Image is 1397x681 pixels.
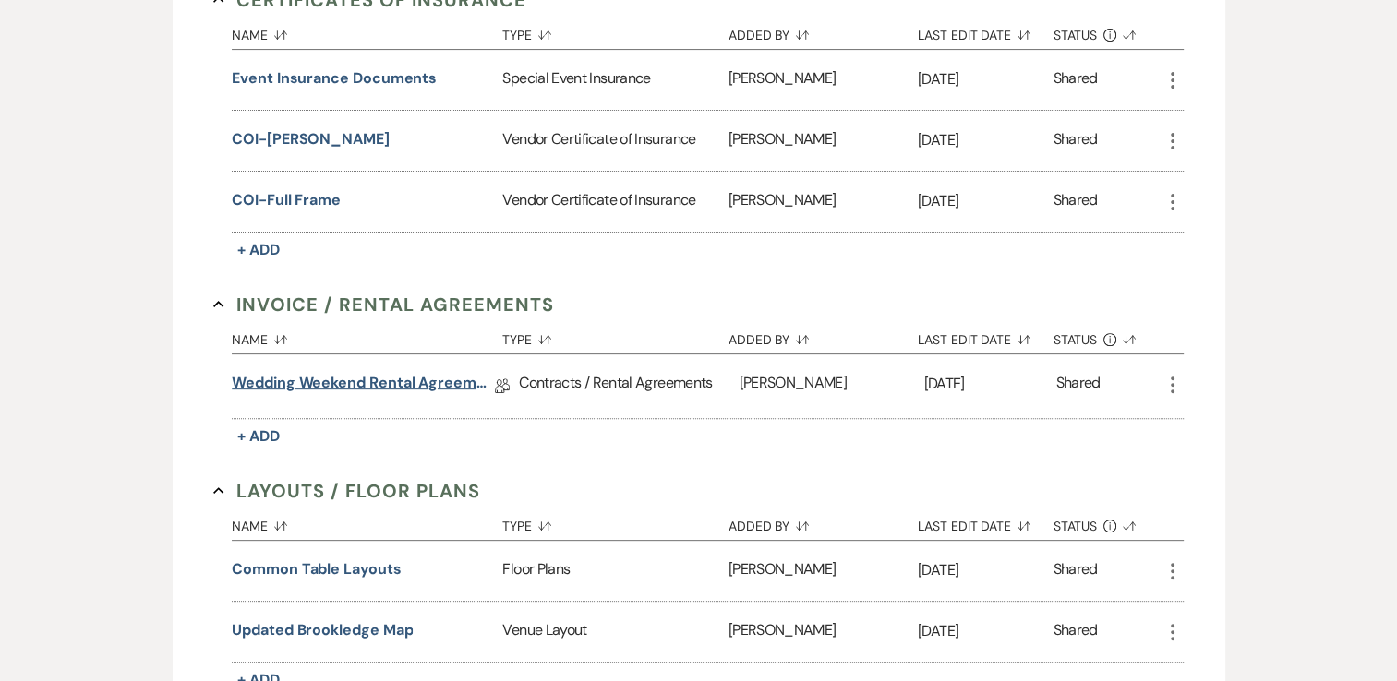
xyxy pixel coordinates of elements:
button: Added By [729,318,918,353]
button: + Add [232,237,285,263]
button: Last Edit Date [918,505,1054,540]
div: Shared [1054,619,1098,644]
button: Layouts / Floor Plans [213,477,480,505]
p: [DATE] [918,189,1054,213]
div: Venue Layout [502,602,728,662]
span: + Add [237,240,280,259]
div: [PERSON_NAME] [729,172,918,232]
button: Name [232,14,502,49]
button: COI-[PERSON_NAME] [232,128,390,150]
button: Last Edit Date [918,14,1054,49]
button: Status [1054,14,1162,49]
button: Type [502,505,728,540]
div: Vendor Certificate of Insurance [502,172,728,232]
div: Shared [1055,372,1100,400]
div: [PERSON_NAME] [729,50,918,110]
button: COI-Full Frame [232,189,341,211]
button: Common Table Layouts [232,558,401,580]
button: Event Insurance Documents [232,67,437,90]
div: Shared [1054,558,1098,583]
button: Type [502,14,728,49]
div: [PERSON_NAME] [739,354,923,418]
button: Name [232,505,502,540]
button: Updated Brookledge Map [232,619,413,641]
span: Status [1054,520,1098,532]
button: Last Edit Date [918,318,1054,353]
span: + Add [237,426,280,446]
div: Shared [1054,128,1098,153]
div: Vendor Certificate of Insurance [502,111,728,171]
div: Floor Plans [502,541,728,601]
button: Status [1054,318,1162,353]
button: + Add [232,424,285,449]
div: [PERSON_NAME] [729,111,918,171]
a: Wedding Weekend Rental Agreement [232,372,495,400]
button: Invoice / Rental Agreements [213,291,554,318]
div: [PERSON_NAME] [729,541,918,601]
p: [DATE] [918,558,1054,582]
p: [DATE] [918,619,1054,643]
button: Type [502,318,728,353]
div: [PERSON_NAME] [729,602,918,662]
button: Name [232,318,502,353]
p: [DATE] [918,128,1054,152]
div: Shared [1054,67,1098,92]
p: [DATE] [918,67,1054,91]
div: Special Event Insurance [502,50,728,110]
div: Shared [1054,189,1098,214]
button: Added By [729,505,918,540]
span: Status [1054,333,1098,346]
button: Added By [729,14,918,49]
div: Contracts / Rental Agreements [519,354,739,418]
button: Status [1054,505,1162,540]
span: Status [1054,29,1098,42]
p: [DATE] [924,372,1056,396]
